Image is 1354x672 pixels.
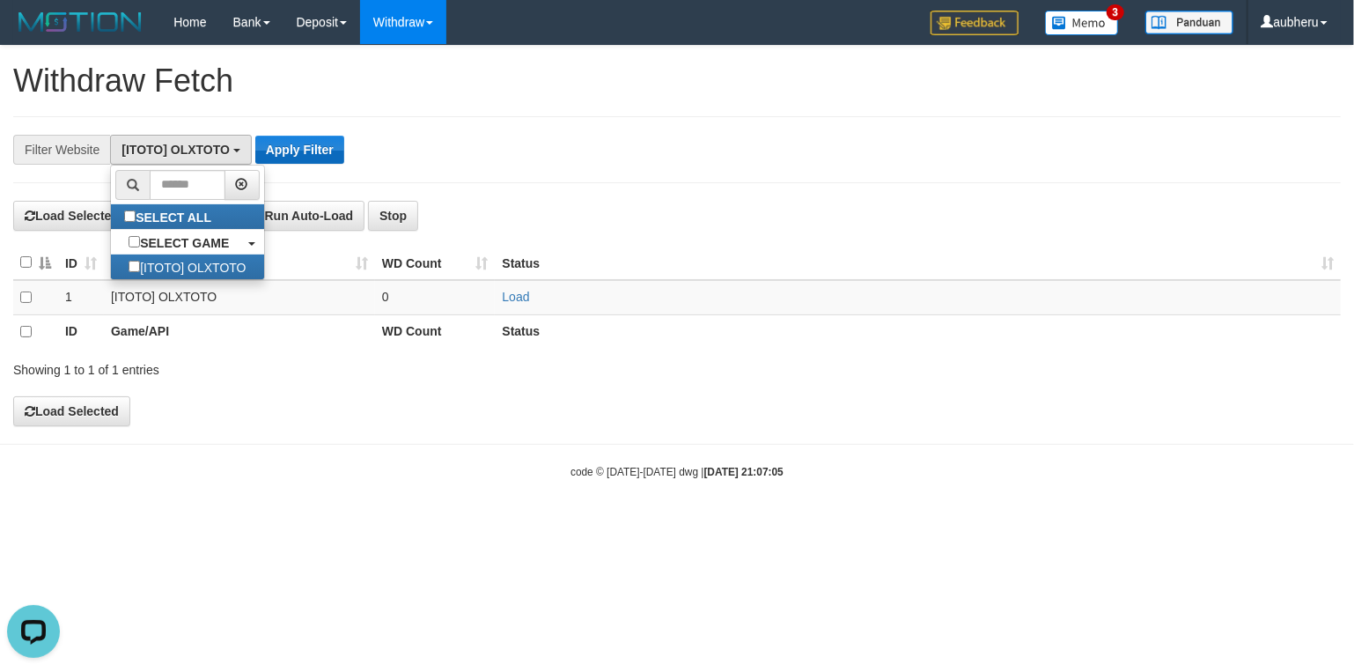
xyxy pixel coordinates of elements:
[104,280,375,314] td: [ITOTO] OLXTOTO
[124,210,136,222] input: SELECT ALL
[375,246,496,280] th: WD Count: activate to sort column ascending
[111,204,229,229] label: SELECT ALL
[129,236,140,247] input: SELECT GAME
[104,246,375,280] th: Game/API: activate to sort column ascending
[931,11,1019,35] img: Feedback.jpg
[13,354,551,379] div: Showing 1 to 1 of 1 entries
[104,314,375,348] th: Game/API
[121,143,230,157] span: [ITOTO] OLXTOTO
[382,290,389,304] span: 0
[704,466,784,478] strong: [DATE] 21:07:05
[110,135,252,165] button: [ITOTO] OLXTOTO
[570,466,784,478] small: code © [DATE]-[DATE] dwg |
[255,136,344,164] button: Apply Filter
[375,314,496,348] th: WD Count
[7,7,60,60] button: Open LiveChat chat widget
[13,135,110,165] div: Filter Website
[1107,4,1125,20] span: 3
[495,246,1341,280] th: Status: activate to sort column ascending
[13,9,147,35] img: MOTION_logo.png
[58,246,104,280] th: ID: activate to sort column ascending
[140,236,229,250] b: SELECT GAME
[502,290,529,304] a: Load
[58,280,104,314] td: 1
[243,201,365,231] button: Run Auto-Load
[368,201,418,231] button: Stop
[13,201,130,231] button: Load Selected
[58,314,104,348] th: ID
[13,63,1341,99] h1: Withdraw Fetch
[129,261,140,272] input: [ITOTO] OLXTOTO
[1145,11,1233,34] img: panduan.png
[111,230,263,255] a: SELECT GAME
[495,314,1341,348] th: Status
[111,255,263,279] label: [ITOTO] OLXTOTO
[13,396,130,426] button: Load Selected
[1045,11,1119,35] img: Button%20Memo.svg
